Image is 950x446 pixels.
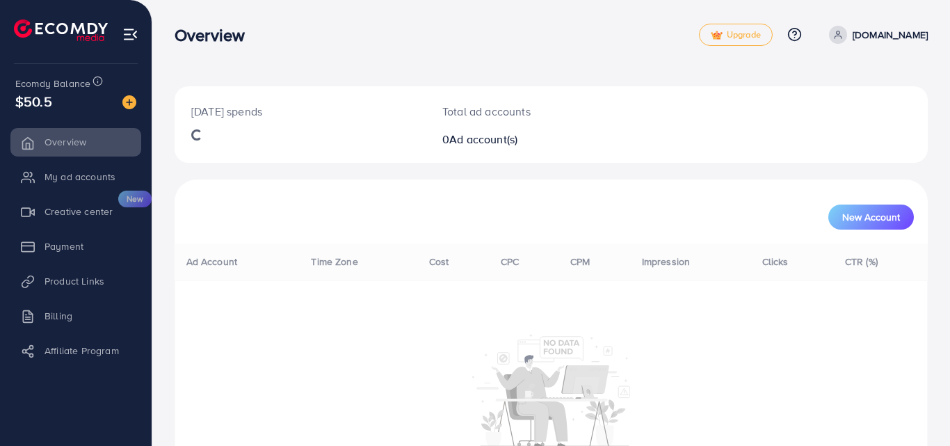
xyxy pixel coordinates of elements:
[823,26,928,44] a: [DOMAIN_NAME]
[853,26,928,43] p: [DOMAIN_NAME]
[442,103,597,120] p: Total ad accounts
[15,77,90,90] span: Ecomdy Balance
[449,132,517,147] span: Ad account(s)
[14,19,108,41] img: logo
[442,133,597,146] h2: 0
[122,95,136,109] img: image
[191,103,409,120] p: [DATE] spends
[122,26,138,42] img: menu
[828,205,914,230] button: New Account
[711,31,723,40] img: tick
[842,212,900,222] span: New Account
[711,30,761,40] span: Upgrade
[175,25,256,45] h3: Overview
[699,24,773,46] a: tickUpgrade
[15,91,52,111] span: $50.5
